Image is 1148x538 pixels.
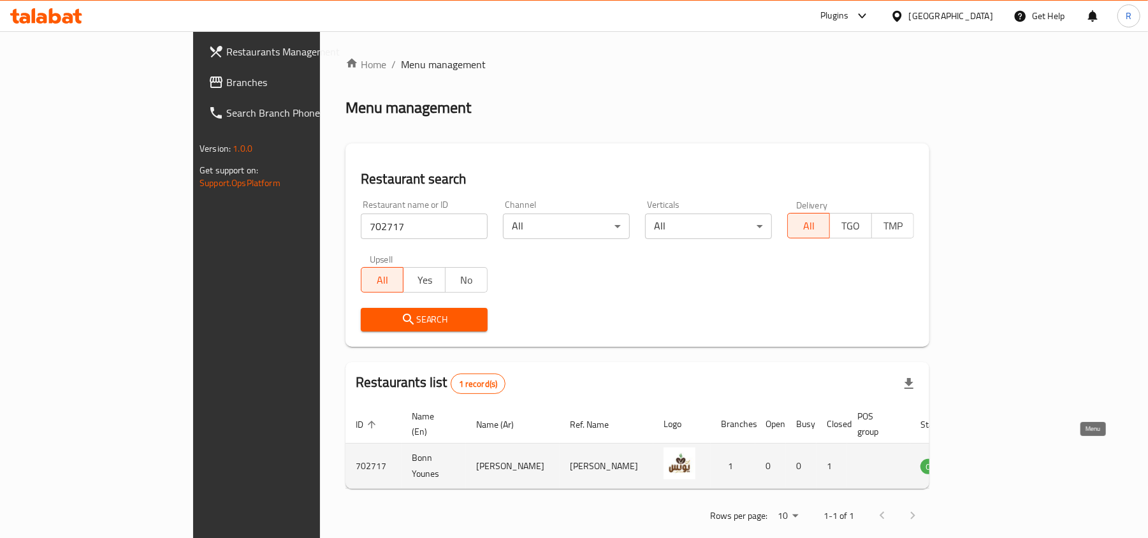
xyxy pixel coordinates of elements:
span: Search Branch Phone [226,105,375,120]
th: Logo [653,405,711,444]
h2: Menu management [345,98,471,118]
span: Restaurants Management [226,44,375,59]
a: Support.OpsPlatform [200,175,280,191]
td: 0 [786,444,817,489]
span: Search [371,312,477,328]
button: No [445,267,488,293]
span: Version: [200,140,231,157]
td: 1 [711,444,755,489]
span: ID [356,417,380,432]
span: All [793,217,825,235]
span: Get support on: [200,162,258,178]
span: All [367,271,398,289]
label: Delivery [796,200,828,209]
a: Restaurants Management [198,36,385,67]
th: Open [755,405,786,444]
a: Search Branch Phone [198,98,385,128]
span: Name (En) [412,409,451,439]
td: [PERSON_NAME] [560,444,653,489]
h2: Restaurants list [356,373,505,394]
span: Yes [409,271,440,289]
span: Status [920,417,962,432]
input: Search for restaurant name or ID.. [361,214,488,239]
div: All [645,214,772,239]
span: Name (Ar) [476,417,530,432]
button: TMP [871,213,914,238]
span: No [451,271,483,289]
div: OPEN [920,459,952,474]
span: 1.0.0 [233,140,252,157]
span: TMP [877,217,909,235]
nav: breadcrumb [345,57,929,72]
th: Closed [817,405,847,444]
td: [PERSON_NAME] [466,444,560,489]
label: Upsell [370,254,393,263]
button: TGO [829,213,872,238]
p: Rows per page: [710,508,767,524]
p: 1-1 of 1 [824,508,854,524]
span: POS group [857,409,895,439]
button: All [361,267,403,293]
h2: Restaurant search [361,170,914,189]
li: / [391,57,396,72]
td: Bonn Younes [402,444,466,489]
div: All [503,214,630,239]
th: Busy [786,405,817,444]
button: All [787,213,830,238]
a: Branches [198,67,385,98]
button: Yes [403,267,446,293]
div: Export file [894,368,924,399]
span: Menu management [401,57,486,72]
div: Rows per page: [773,507,803,526]
span: OPEN [920,460,952,474]
img: Bonn Younes [664,447,695,479]
th: Branches [711,405,755,444]
div: [GEOGRAPHIC_DATA] [909,9,993,23]
span: R [1126,9,1131,23]
span: Ref. Name [570,417,625,432]
td: 0 [755,444,786,489]
div: Total records count [451,374,506,394]
span: 1 record(s) [451,378,505,390]
span: TGO [835,217,867,235]
span: Branches [226,75,375,90]
table: enhanced table [345,405,1021,489]
td: 1 [817,444,847,489]
div: Plugins [820,8,848,24]
button: Search [361,308,488,331]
